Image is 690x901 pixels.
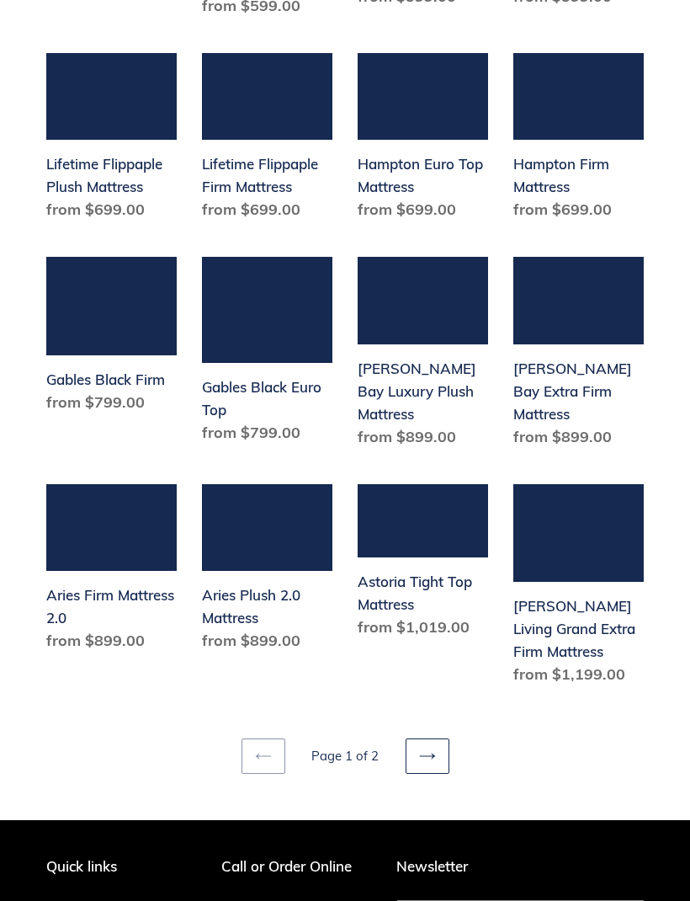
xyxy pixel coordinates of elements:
[513,484,644,692] a: Scott Living Grand Extra Firm Mattress
[513,257,644,454] a: Chadwick Bay Extra Firm Mattress
[396,858,644,875] p: Newsletter
[221,858,371,875] p: Call or Order Online
[513,53,644,227] a: Hampton Firm Mattress
[202,257,332,450] a: Gables Black Euro Top
[46,858,196,875] p: Quick links
[202,484,332,658] a: Aries Plush 2.0 Mattress
[358,484,488,645] a: Astoria Tight Top Mattress
[46,257,177,420] a: Gables Black Firm
[46,484,177,658] a: Aries Firm Mattress 2.0
[46,53,177,227] a: Lifetime Flippaple Plush Mattress
[358,257,488,454] a: Chadwick Bay Luxury Plush Mattress
[202,53,332,227] a: Lifetime Flippaple Firm Mattress
[358,53,488,227] a: Hampton Euro Top Mattress
[289,747,402,766] li: Page 1 of 2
